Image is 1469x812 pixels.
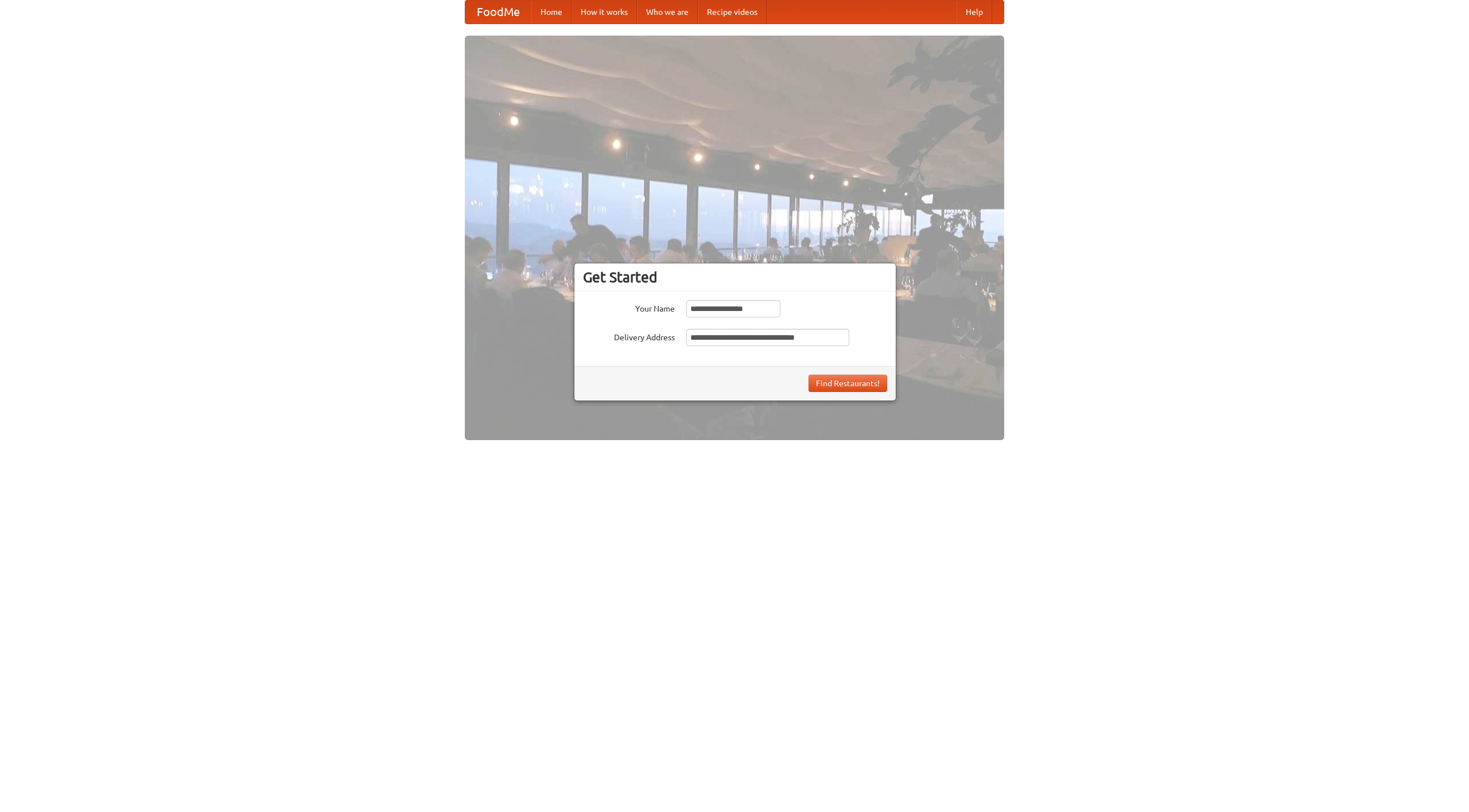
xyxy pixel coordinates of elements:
h3: Get Started [583,269,887,286]
a: Recipe videos [698,1,767,24]
button: Find Restaurants! [809,375,887,392]
a: Help [957,1,992,24]
a: Who we are [637,1,698,24]
a: How it works [572,1,637,24]
label: Delivery Address [583,329,675,343]
a: Home [531,1,572,24]
a: FoodMe [465,1,531,24]
label: Your Name [583,300,675,314]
